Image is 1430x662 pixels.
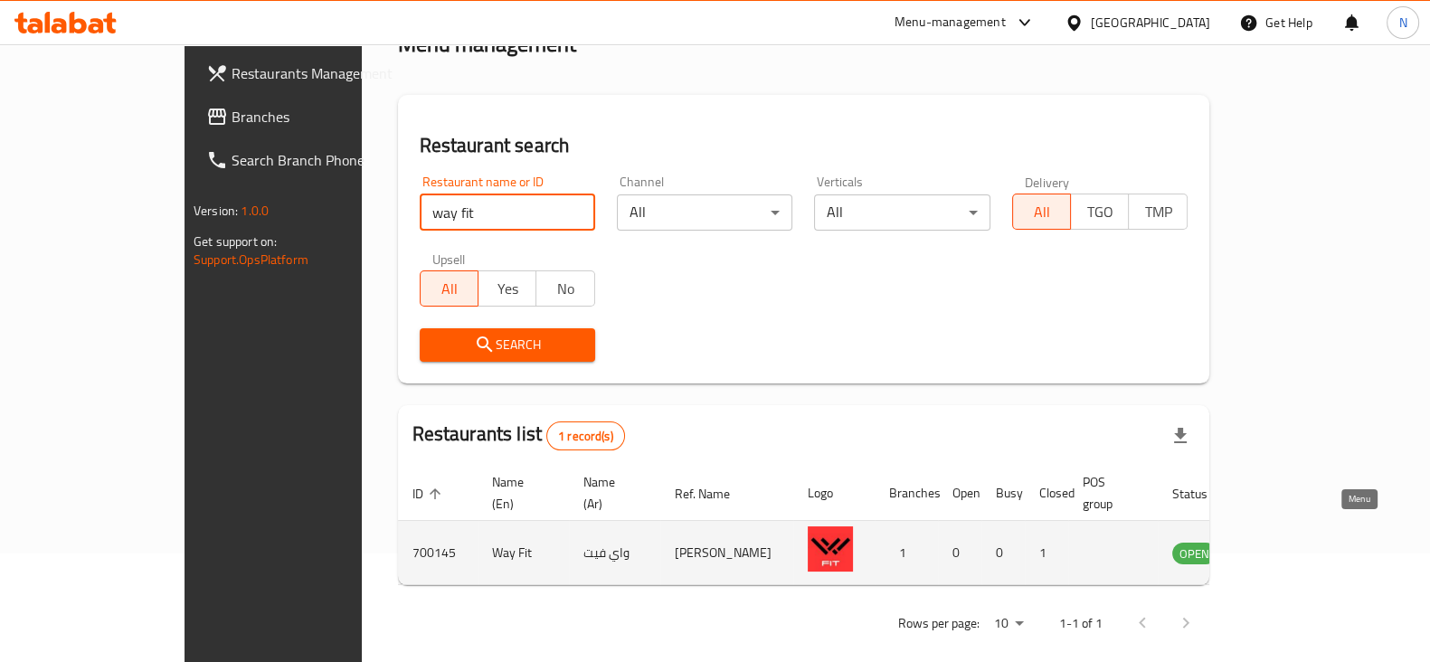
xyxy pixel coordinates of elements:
[1025,521,1068,585] td: 1
[434,334,581,356] span: Search
[938,521,981,585] td: 0
[492,471,547,515] span: Name (En)
[486,276,529,302] span: Yes
[412,421,625,450] h2: Restaurants list
[1012,194,1071,230] button: All
[1172,543,1217,564] div: OPEN
[535,270,594,307] button: No
[875,466,938,521] th: Branches
[432,252,466,265] label: Upsell
[420,194,595,231] input: Search for restaurant name or ID..
[1172,544,1217,564] span: OPEN
[981,521,1025,585] td: 0
[1091,13,1210,33] div: [GEOGRAPHIC_DATA]
[194,230,277,253] span: Get support on:
[544,276,587,302] span: No
[1159,414,1202,458] div: Export file
[895,12,1006,33] div: Menu-management
[1078,199,1122,225] span: TGO
[194,199,238,222] span: Version:
[232,62,409,84] span: Restaurants Management
[194,248,308,271] a: Support.OpsPlatform
[617,194,792,231] div: All
[875,521,938,585] td: 1
[192,52,423,95] a: Restaurants Management
[192,95,423,138] a: Branches
[478,521,569,585] td: Way Fit
[398,466,1315,585] table: enhanced table
[1128,194,1187,230] button: TMP
[192,138,423,182] a: Search Branch Phone
[546,421,625,450] div: Total records count
[547,428,624,445] span: 1 record(s)
[420,132,1188,159] h2: Restaurant search
[981,466,1025,521] th: Busy
[1083,471,1136,515] span: POS group
[569,521,660,585] td: واي فيت
[808,526,853,572] img: Way Fit
[1020,199,1064,225] span: All
[398,521,478,585] td: 700145
[398,30,576,59] h2: Menu management
[987,610,1030,638] div: Rows per page:
[938,466,981,521] th: Open
[420,328,595,362] button: Search
[1136,199,1179,225] span: TMP
[420,270,478,307] button: All
[478,270,536,307] button: Yes
[793,466,875,521] th: Logo
[1398,13,1406,33] span: N
[232,149,409,171] span: Search Branch Phone
[1025,466,1068,521] th: Closed
[898,612,980,635] p: Rows per page:
[1025,175,1070,188] label: Delivery
[412,483,447,505] span: ID
[428,276,471,302] span: All
[814,194,990,231] div: All
[1172,483,1231,505] span: Status
[232,106,409,128] span: Branches
[1070,194,1129,230] button: TGO
[1059,612,1103,635] p: 1-1 of 1
[660,521,793,585] td: [PERSON_NAME]
[241,199,269,222] span: 1.0.0
[675,483,753,505] span: Ref. Name
[583,471,639,515] span: Name (Ar)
